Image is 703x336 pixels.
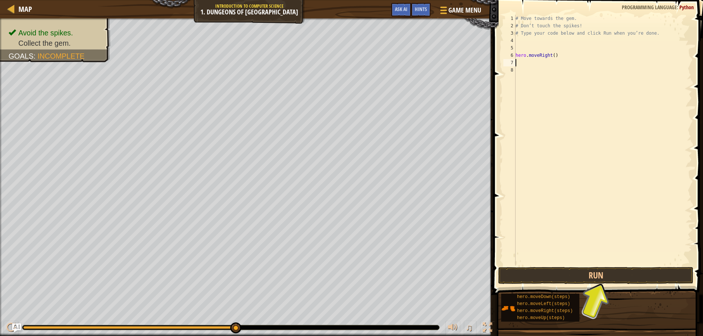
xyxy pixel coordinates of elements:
button: Toggle fullscreen [480,321,495,336]
span: Hints [415,6,427,13]
span: Goals [8,52,34,60]
a: Map [15,4,32,14]
li: Avoid the spikes. [8,28,103,38]
button: ♫ [464,321,476,336]
span: Avoid the spikes. [18,29,73,37]
span: : [34,52,38,60]
img: portrait.png [501,301,515,315]
button: Game Menu [434,3,486,20]
button: Run [498,267,693,284]
div: 5 [503,44,516,52]
button: Adjust volume [445,321,460,336]
span: Python [679,4,694,11]
button: Ctrl + P: Pause [4,321,18,336]
button: Ask AI [391,3,411,17]
div: 8 [503,66,516,74]
div: 7 [503,59,516,66]
div: 3 [503,30,516,37]
span: Programming language [622,4,677,11]
span: hero.moveLeft(steps) [517,301,570,306]
div: 6 [503,52,516,59]
span: Collect the gem. [18,39,71,47]
button: Ask AI [12,323,21,332]
span: hero.moveDown(steps) [517,294,570,299]
span: : [677,4,679,11]
span: Incomplete [38,52,85,60]
span: hero.moveUp(steps) [517,315,565,321]
li: Collect the gem. [8,38,103,48]
span: Map [18,4,32,14]
span: hero.moveRight(steps) [517,308,573,314]
span: Ask AI [395,6,407,13]
div: 2 [503,22,516,30]
span: ♫ [465,322,473,333]
span: Game Menu [448,6,481,15]
div: 1 [503,15,516,22]
div: 4 [503,37,516,44]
